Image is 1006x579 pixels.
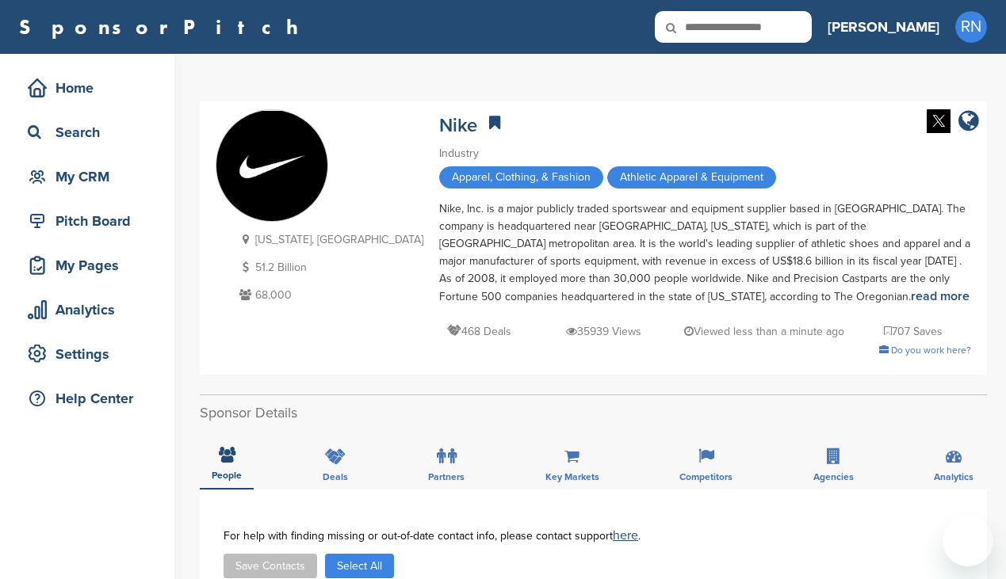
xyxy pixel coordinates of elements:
p: 707 Saves [884,322,943,341]
span: RN [955,11,987,43]
a: My Pages [16,247,159,284]
div: My CRM [24,162,159,191]
div: Pitch Board [24,207,159,235]
a: [PERSON_NAME] [828,10,939,44]
span: People [212,470,242,480]
img: Twitter white [927,109,951,133]
a: Help Center [16,380,159,417]
div: Nike, Inc. is a major publicly traded sportswear and equipment supplier based in [GEOGRAPHIC_DATA... [439,200,971,306]
span: Analytics [934,472,973,482]
div: Industry [439,145,971,162]
a: company link [958,109,979,135]
img: Sponsorpitch & Nike [216,111,327,222]
a: here [613,528,638,543]
button: Select All [325,554,394,578]
span: Apparel, Clothing, & Fashion [439,166,603,189]
span: Athletic Apparel & Equipment [607,166,776,189]
a: Settings [16,336,159,372]
a: read more [911,288,970,304]
div: Search [24,118,159,147]
a: Analytics [16,291,159,328]
h3: [PERSON_NAME] [828,16,939,38]
iframe: Button to launch messaging window [943,516,993,566]
button: Save Contacts [224,554,317,578]
a: Search [16,114,159,150]
span: Key Markets [545,472,599,482]
a: Do you work here? [879,345,971,356]
a: Pitch Board [16,203,159,239]
a: Home [16,70,159,106]
p: 35939 Views [566,322,641,341]
p: Viewed less than a minute ago [684,322,844,341]
span: Do you work here? [891,345,971,356]
div: Help Center [24,384,159,413]
span: Deals [323,472,348,482]
div: Home [24,74,159,102]
span: Agencies [813,472,854,482]
span: Partners [428,472,465,482]
div: Analytics [24,295,159,324]
p: [US_STATE], [GEOGRAPHIC_DATA] [235,230,423,250]
div: For help with finding missing or out-of-date contact info, please contact support . [224,529,963,542]
a: SponsorPitch [19,17,308,37]
p: 68,000 [235,285,423,305]
div: Settings [24,340,159,368]
a: Nike [439,114,477,137]
span: Competitors [679,472,733,482]
a: My CRM [16,158,159,195]
div: My Pages [24,251,159,280]
p: 51.2 Billion [235,257,423,277]
h2: Sponsor Details [200,402,987,424]
p: 468 Deals [447,322,511,341]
